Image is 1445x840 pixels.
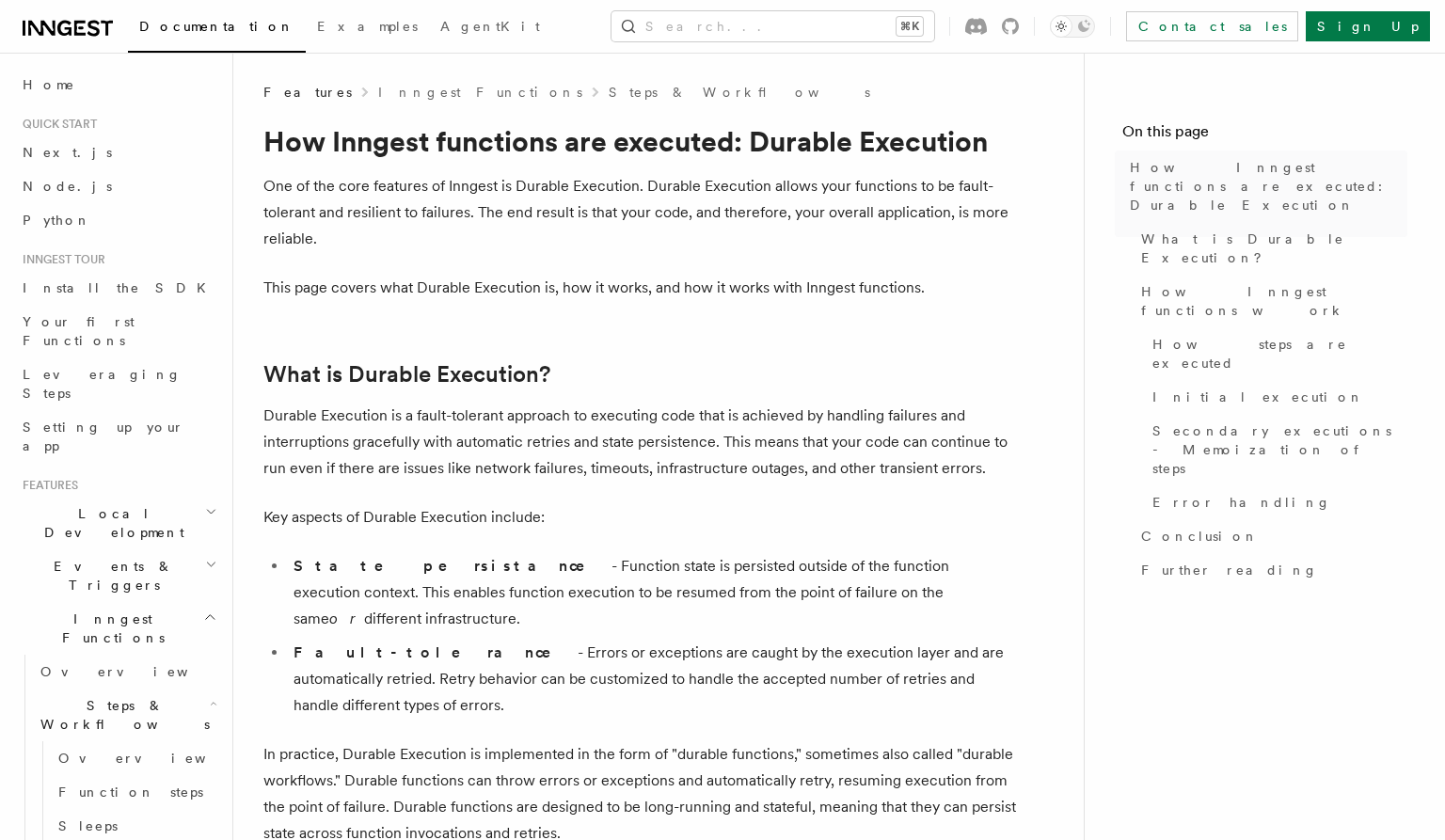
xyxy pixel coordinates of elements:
[306,6,429,51] a: Examples
[329,610,364,627] em: or
[1145,485,1407,519] a: Error handling
[15,549,221,602] button: Events & Triggers
[263,504,1016,531] p: Key aspects of Durable Execution include:
[1145,380,1407,414] a: Initial execution
[1152,421,1407,478] span: Secondary executions - Memoization of steps
[23,367,182,401] span: Leveraging Steps
[294,557,611,575] strong: State persistance
[1134,275,1407,327] a: How Inngest functions work
[23,280,217,295] span: Install the SDK
[15,271,221,305] a: Install the SDK
[51,775,221,809] a: Function steps
[15,252,105,267] span: Inngest tour
[1122,151,1407,222] a: How Inngest functions are executed: Durable Execution
[1134,519,1407,553] a: Conclusion
[1134,222,1407,275] a: What is Durable Execution?
[15,305,221,357] a: Your first Functions
[1306,11,1430,41] a: Sign Up
[15,602,221,655] button: Inngest Functions
[139,19,294,34] span: Documentation
[23,420,184,453] span: Setting up your app
[1152,388,1364,406] span: Initial execution
[378,83,582,102] a: Inngest Functions
[440,19,540,34] span: AgentKit
[294,643,578,661] strong: Fault-tolerance
[263,403,1016,482] p: Durable Execution is a fault-tolerant approach to executing code that is achieved by handling fai...
[23,213,91,228] span: Python
[263,173,1016,252] p: One of the core features of Inngest is Durable Execution. Durable Execution allows your functions...
[1141,230,1407,267] span: What is Durable Execution?
[58,785,203,800] span: Function steps
[15,497,221,549] button: Local Development
[15,357,221,410] a: Leveraging Steps
[15,410,221,463] a: Setting up your app
[1145,414,1407,485] a: Secondary executions - Memoization of steps
[23,314,135,348] span: Your first Functions
[263,275,1016,301] p: This page covers what Durable Execution is, how it works, and how it works with Inngest functions.
[33,696,210,734] span: Steps & Workflows
[611,11,934,41] button: Search...⌘K
[15,135,221,169] a: Next.js
[263,124,1016,158] h1: How Inngest functions are executed: Durable Execution
[15,504,205,542] span: Local Development
[15,610,203,647] span: Inngest Functions
[1050,15,1095,38] button: Toggle dark mode
[288,640,1016,719] li: - Errors or exceptions are caught by the execution layer and are automatically retried. Retry beh...
[15,203,221,237] a: Python
[15,117,97,132] span: Quick start
[317,19,418,34] span: Examples
[1141,282,1407,320] span: How Inngest functions work
[288,553,1016,632] li: - Function state is persisted outside of the function execution context. This enables function ex...
[15,557,205,594] span: Events & Triggers
[1134,553,1407,587] a: Further reading
[609,83,870,102] a: Steps & Workflows
[1141,527,1259,546] span: Conclusion
[1145,327,1407,380] a: How steps are executed
[40,664,234,679] span: Overview
[1126,11,1298,41] a: Contact sales
[1141,561,1318,579] span: Further reading
[263,361,550,388] a: What is Durable Execution?
[23,179,112,194] span: Node.js
[15,478,78,493] span: Features
[51,741,221,775] a: Overview
[429,6,551,51] a: AgentKit
[1130,158,1407,214] span: How Inngest functions are executed: Durable Execution
[1122,120,1407,151] h4: On this page
[1152,335,1407,372] span: How steps are executed
[58,818,118,833] span: Sleeps
[23,145,112,160] span: Next.js
[33,655,221,689] a: Overview
[23,75,75,94] span: Home
[1152,493,1331,512] span: Error handling
[15,68,221,102] a: Home
[15,169,221,203] a: Node.js
[58,751,252,766] span: Overview
[33,689,221,741] button: Steps & Workflows
[263,83,352,102] span: Features
[897,17,923,36] kbd: ⌘K
[128,6,306,53] a: Documentation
